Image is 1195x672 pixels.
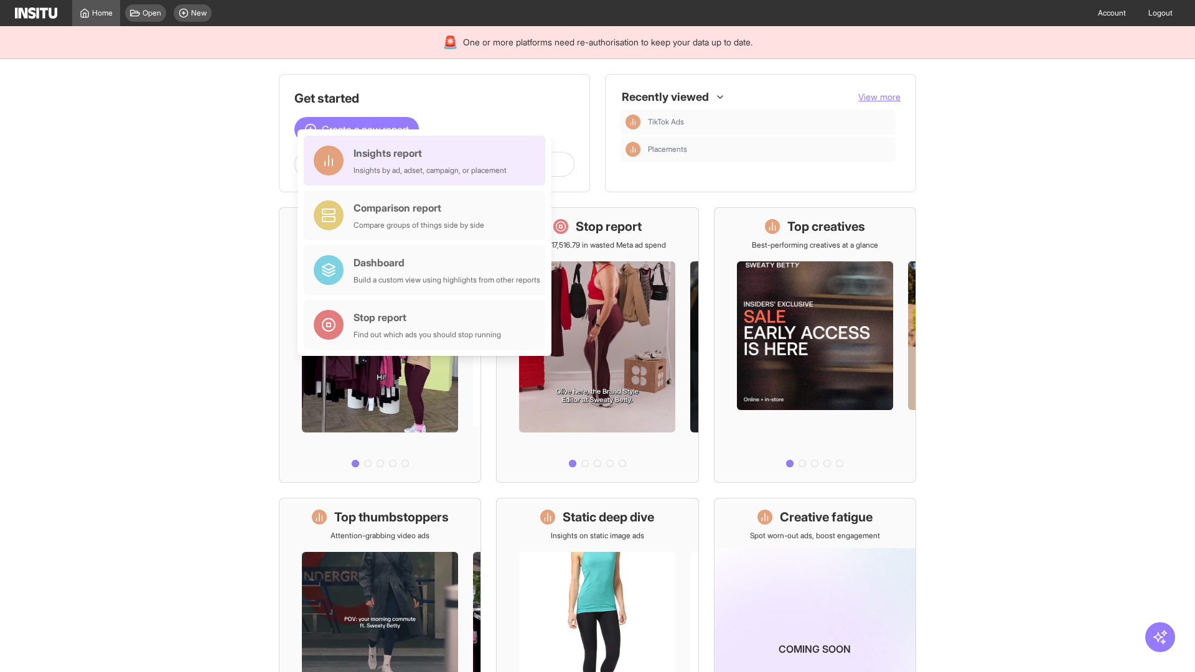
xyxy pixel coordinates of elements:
p: Insights on static image ads [551,531,644,541]
p: Attention-grabbing video ads [330,531,429,541]
p: Save £17,516.79 in wasted Meta ad spend [529,240,666,250]
span: Placements [648,144,891,154]
a: What's live nowSee all active ads instantly [279,207,481,483]
div: Insights report [354,146,507,161]
h1: Top creatives [787,218,865,235]
a: Stop reportSave £17,516.79 in wasted Meta ad spend [496,207,698,483]
div: Dashboard [354,255,540,270]
span: Open [143,8,161,18]
div: Insights [626,114,640,129]
span: View more [858,91,901,102]
div: Comparison report [354,200,484,215]
div: Build a custom view using highlights from other reports [354,275,540,285]
div: 🚨 [443,34,458,51]
h1: Top thumbstoppers [334,508,449,526]
button: View more [858,91,901,103]
div: Find out which ads you should stop running [354,330,501,340]
button: Create a new report [294,117,419,142]
div: Compare groups of things side by side [354,220,484,230]
span: TikTok Ads [648,117,891,127]
div: Insights [626,142,640,157]
span: Home [92,8,113,18]
p: Best-performing creatives at a glance [752,240,878,250]
span: One or more platforms need re-authorisation to keep your data up to date. [463,36,752,49]
span: Placements [648,144,687,154]
span: New [191,8,207,18]
span: Create a new report [322,122,409,137]
div: Insights by ad, adset, campaign, or placement [354,166,507,175]
a: Top creativesBest-performing creatives at a glance [714,207,916,483]
div: Stop report [354,310,501,325]
img: Logo [15,7,57,19]
span: TikTok Ads [648,117,684,127]
h1: Stop report [576,218,642,235]
h1: Get started [294,90,574,107]
h1: Static deep dive [563,508,654,526]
